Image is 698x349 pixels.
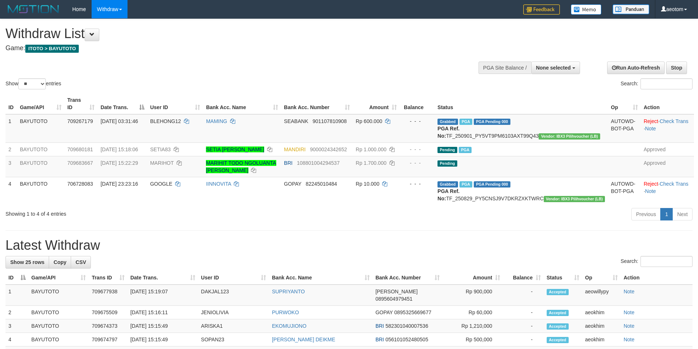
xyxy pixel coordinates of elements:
a: Check Trans [660,118,688,124]
img: Feedback.jpg [523,4,560,15]
span: Grabbed [437,181,458,188]
div: PGA Site Balance / [479,62,531,74]
td: - [503,319,543,333]
span: Show 25 rows [10,259,44,265]
label: Search: [621,256,693,267]
th: Bank Acc. Name: activate to sort column ascending [203,93,281,114]
td: 2 [5,142,17,156]
td: BAYUTOTO [29,306,89,319]
span: Copy 056101052480505 to clipboard [385,337,428,342]
span: Pending [437,147,457,153]
span: GOOGLE [150,181,173,187]
div: - - - [403,159,432,167]
span: [DATE] 15:18:06 [100,146,138,152]
a: Check Trans [660,181,688,187]
td: JENIOLIVIA [198,306,269,319]
span: Copy 108801004294537 to clipboard [297,160,340,166]
td: TF_250829_PY5CNSJ9V7DKRZXKTWRC [435,177,608,205]
td: - [503,306,543,319]
td: · · [641,177,694,205]
span: 709267179 [67,118,93,124]
h4: Game: [5,45,458,52]
td: - [503,285,543,306]
a: Note [624,323,635,329]
span: Rp 1.000.000 [356,146,387,152]
span: BRI [376,337,384,342]
th: Game/API: activate to sort column ascending [17,93,64,114]
th: User ID: activate to sort column ascending [147,93,203,114]
span: ITOTO > BAYUTOTO [25,45,79,53]
th: User ID: activate to sort column ascending [198,271,269,285]
span: PGA Pending [474,181,510,188]
th: Balance: activate to sort column ascending [503,271,543,285]
th: ID [5,93,17,114]
a: Previous [631,208,661,220]
div: Showing 1 to 4 of 4 entries [5,207,285,218]
label: Search: [621,78,693,89]
td: Approved [641,156,694,177]
a: Note [624,289,635,294]
span: SETIA83 [150,146,171,152]
th: Op: activate to sort column ascending [582,271,621,285]
a: IINNOVITA [206,181,231,187]
td: BAYUTOTO [29,333,89,346]
a: [PERSON_NAME] DEIKME [272,337,335,342]
span: MANDIRI [284,146,306,152]
td: aeokhim [582,319,621,333]
span: Accepted [547,323,569,330]
td: 709674373 [89,319,127,333]
td: [DATE] 15:16:11 [128,306,198,319]
a: EKOMUJIONO [272,323,306,329]
span: None selected [536,65,571,71]
span: Pending [437,160,457,167]
a: Note [624,309,635,315]
span: Marked by aeokhim [459,147,472,153]
span: [DATE] 23:23:16 [100,181,138,187]
td: [DATE] 15:19:07 [128,285,198,306]
a: Note [624,337,635,342]
td: ARISKA1 [198,319,269,333]
a: Note [645,126,656,131]
a: Copy [49,256,71,268]
span: Accepted [547,310,569,316]
span: Copy 901107810908 to clipboard [313,118,347,124]
a: SUPRIYANTO [272,289,305,294]
td: 1 [5,285,29,306]
span: 706728083 [67,181,93,187]
span: GOPAY [376,309,393,315]
td: aeokhim [582,306,621,319]
th: Bank Acc. Number: activate to sort column ascending [373,271,443,285]
span: Copy 582301040007536 to clipboard [385,323,428,329]
span: SEABANK [284,118,308,124]
th: Balance [400,93,435,114]
a: Reject [644,181,658,187]
th: Op: activate to sort column ascending [608,93,640,114]
th: Trans ID: activate to sort column ascending [89,271,127,285]
a: Run Auto-Refresh [607,62,665,74]
td: · · [641,114,694,143]
span: Marked by aeocindy [459,119,472,125]
th: Action [621,271,693,285]
span: CSV [75,259,86,265]
th: Bank Acc. Number: activate to sort column ascending [281,93,353,114]
a: Note [645,188,656,194]
a: CSV [71,256,91,268]
td: Approved [641,142,694,156]
td: aeokhim [582,333,621,346]
td: 4 [5,177,17,205]
span: BRI [284,160,292,166]
button: None selected [531,62,580,74]
h1: Withdraw List [5,26,458,41]
a: SETIA [PERSON_NAME] [206,146,264,152]
span: [DATE] 03:31:46 [100,118,138,124]
td: 709677938 [89,285,127,306]
td: 709675509 [89,306,127,319]
th: Bank Acc. Name: activate to sort column ascending [269,271,372,285]
a: PURWOKO [272,309,299,315]
span: Copy 0895325669677 to clipboard [394,309,431,315]
label: Show entries [5,78,61,89]
span: MARIHOT [150,160,174,166]
div: - - - [403,118,432,125]
td: BAYUTOTO [17,114,64,143]
td: 709674797 [89,333,127,346]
